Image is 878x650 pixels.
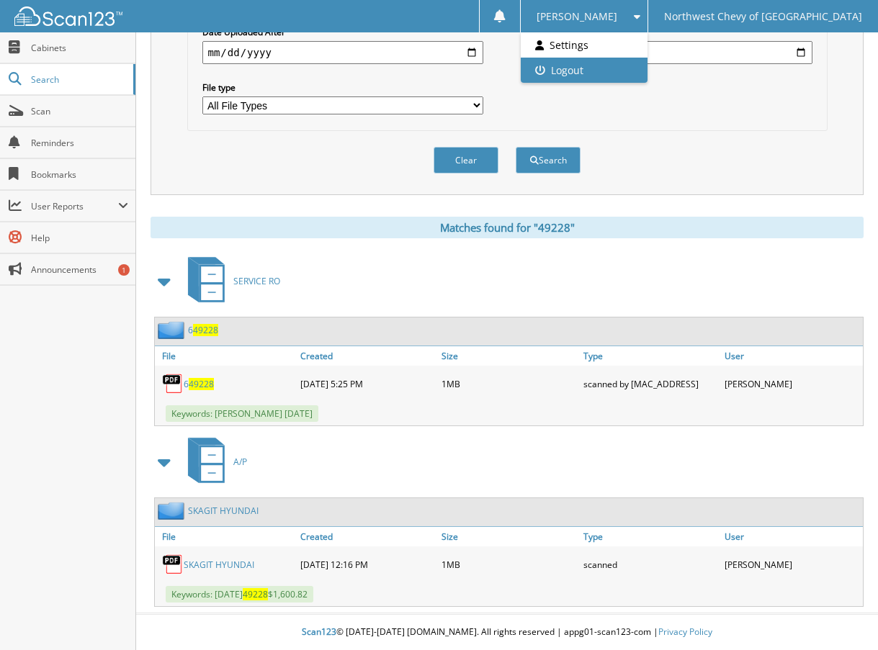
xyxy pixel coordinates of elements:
[297,527,439,546] a: Created
[166,405,318,422] span: Keywords: [PERSON_NAME] [DATE]
[580,346,722,366] a: Type
[158,502,188,520] img: folder2.png
[162,373,184,394] img: PDF.png
[193,324,218,336] span: 49228
[14,6,122,26] img: scan123-logo-white.svg
[31,137,128,149] span: Reminders
[202,81,483,94] label: File type
[184,559,254,571] a: SKAGIT HYUNDAI
[434,147,498,173] button: Clear
[537,12,617,21] span: [PERSON_NAME]
[658,626,712,638] a: Privacy Policy
[151,217,864,238] div: Matches found for "49228"
[438,369,580,398] div: 1MB
[188,324,218,336] a: 649228
[179,253,280,310] a: SERVICE RO
[155,346,297,366] a: File
[438,550,580,579] div: 1MB
[664,12,862,21] span: Northwest Chevy of [GEOGRAPHIC_DATA]
[136,615,878,650] div: © [DATE]-[DATE] [DOMAIN_NAME]. All rights reserved | appg01-scan123-com |
[302,626,336,638] span: Scan123
[580,527,722,546] a: Type
[721,527,863,546] a: User
[31,168,128,181] span: Bookmarks
[31,232,128,244] span: Help
[162,554,184,575] img: PDF.png
[516,147,581,173] button: Search
[233,275,280,287] span: SERVICE RO
[806,581,878,650] iframe: Chat Widget
[31,42,128,54] span: Cabinets
[158,321,188,339] img: folder2.png
[31,105,128,117] span: Scan
[179,433,247,490] a: A/P
[580,550,722,579] div: scanned
[243,588,268,600] span: 49228
[721,550,863,579] div: [PERSON_NAME]
[297,346,439,366] a: Created
[118,264,130,276] div: 1
[155,527,297,546] a: File
[580,369,722,398] div: scanned by [MAC_ADDRESS]
[297,550,439,579] div: [DATE] 12:16 PM
[166,586,313,602] span: Keywords: [DATE] $1,600.82
[233,456,247,468] span: A/P
[521,58,647,83] a: Logout
[721,369,863,398] div: [PERSON_NAME]
[438,346,580,366] a: Size
[31,263,128,276] span: Announcements
[189,378,214,390] span: 49228
[31,200,118,212] span: User Reports
[531,41,812,64] input: end
[31,73,126,86] span: Search
[521,32,647,58] a: Settings
[184,378,214,390] a: 649228
[188,505,259,517] a: SKAGIT HYUNDAI
[202,41,483,64] input: start
[438,527,580,546] a: Size
[297,369,439,398] div: [DATE] 5:25 PM
[721,346,863,366] a: User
